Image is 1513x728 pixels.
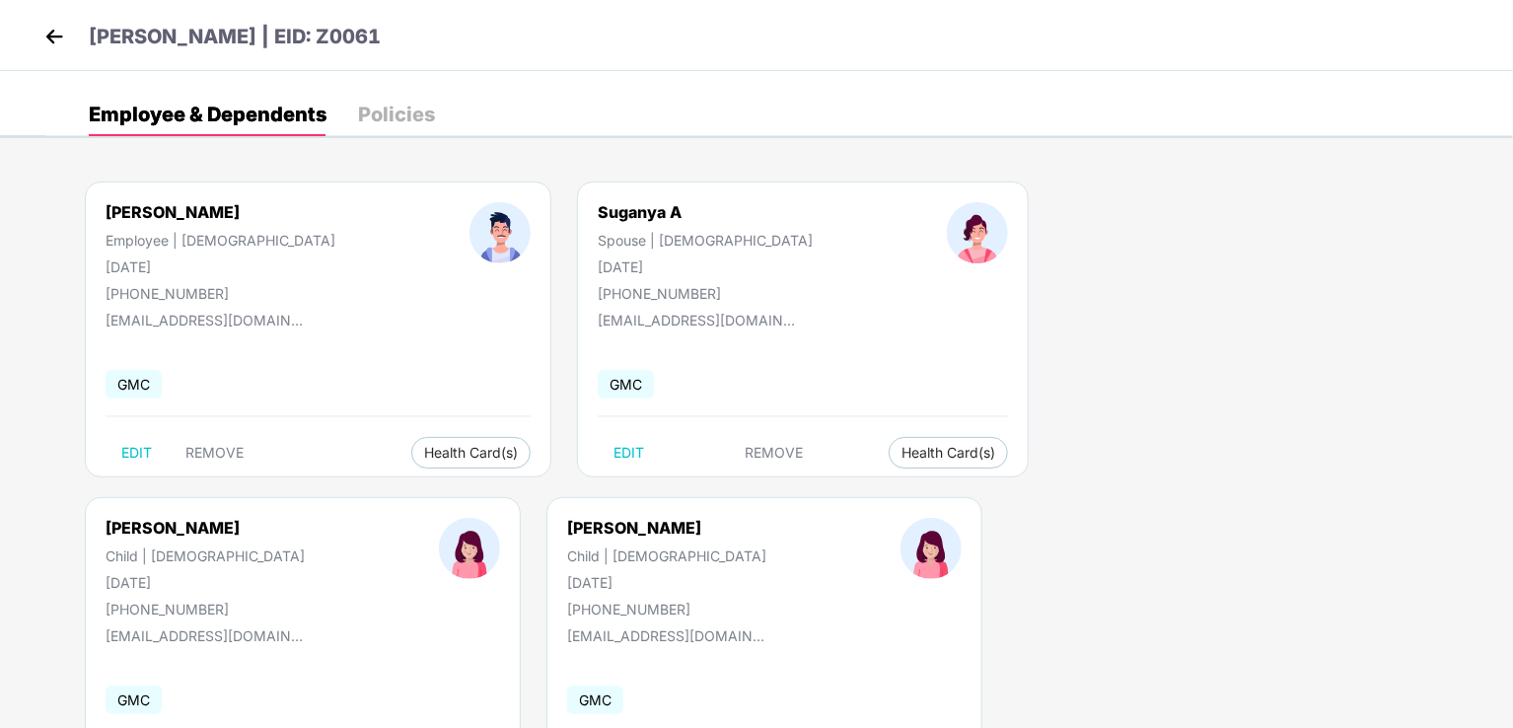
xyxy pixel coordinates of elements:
[567,547,766,564] div: Child | [DEMOGRAPHIC_DATA]
[598,232,813,249] div: Spouse | [DEMOGRAPHIC_DATA]
[106,437,168,469] button: EDIT
[901,448,995,458] span: Health Card(s)
[567,627,764,644] div: [EMAIL_ADDRESS][DOMAIN_NAME]
[106,202,335,222] div: [PERSON_NAME]
[947,202,1008,263] img: profileImage
[424,448,518,458] span: Health Card(s)
[39,22,69,51] img: back
[170,437,259,469] button: REMOVE
[106,232,335,249] div: Employee | [DEMOGRAPHIC_DATA]
[567,686,623,714] span: GMC
[106,312,303,328] div: [EMAIL_ADDRESS][DOMAIN_NAME]
[106,370,162,399] span: GMC
[439,518,500,579] img: profileImage
[106,258,335,275] div: [DATE]
[106,574,305,591] div: [DATE]
[106,547,305,564] div: Child | [DEMOGRAPHIC_DATA]
[598,285,813,302] div: [PHONE_NUMBER]
[567,518,766,538] div: [PERSON_NAME]
[106,627,303,644] div: [EMAIL_ADDRESS][DOMAIN_NAME]
[613,445,644,461] span: EDIT
[567,574,766,591] div: [DATE]
[889,437,1008,469] button: Health Card(s)
[598,202,813,222] div: Suganya A
[598,258,813,275] div: [DATE]
[598,437,660,469] button: EDIT
[598,370,654,399] span: GMC
[89,22,381,52] p: [PERSON_NAME] | EID: Z0061
[106,686,162,714] span: GMC
[106,518,305,538] div: [PERSON_NAME]
[469,202,531,263] img: profileImage
[598,312,795,328] div: [EMAIL_ADDRESS][DOMAIN_NAME]
[901,518,962,579] img: profileImage
[567,601,766,618] div: [PHONE_NUMBER]
[730,437,820,469] button: REMOVE
[106,601,305,618] div: [PHONE_NUMBER]
[358,105,435,124] div: Policies
[106,285,335,302] div: [PHONE_NUMBER]
[411,437,531,469] button: Health Card(s)
[185,445,244,461] span: REMOVE
[121,445,152,461] span: EDIT
[746,445,804,461] span: REMOVE
[89,105,326,124] div: Employee & Dependents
